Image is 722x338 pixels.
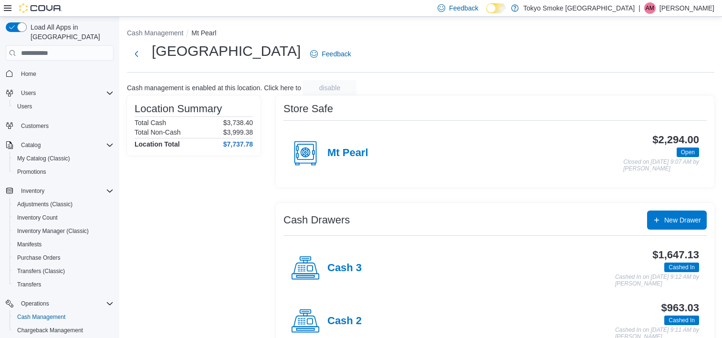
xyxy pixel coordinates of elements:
[13,166,50,178] a: Promotions
[21,89,36,97] span: Users
[13,325,114,336] span: Chargeback Management
[664,215,701,225] span: New Drawer
[13,153,114,164] span: My Catalog (Classic)
[283,103,333,115] h3: Store Safe
[17,185,48,197] button: Inventory
[615,274,699,287] p: Cashed In on [DATE] 9:12 AM by [PERSON_NAME]
[13,199,76,210] a: Adjustments (Classic)
[13,311,114,323] span: Cash Management
[17,139,44,151] button: Catalog
[10,324,117,337] button: Chargeback Management
[223,119,253,127] p: $3,738.40
[10,238,117,251] button: Manifests
[10,165,117,179] button: Promotions
[19,3,62,13] img: Cova
[17,227,89,235] span: Inventory Manager (Classic)
[13,212,62,223] a: Inventory Count
[664,263,699,272] span: Cashed In
[13,199,114,210] span: Adjustments (Classic)
[486,3,506,13] input: Dark Mode
[17,139,114,151] span: Catalog
[646,2,654,14] span: AM
[21,70,36,78] span: Home
[306,44,355,63] a: Feedback
[2,297,117,310] button: Operations
[17,254,61,262] span: Purchase Orders
[13,252,114,264] span: Purchase Orders
[623,159,699,172] p: Closed on [DATE] 9:07 AM by [PERSON_NAME]
[191,29,216,37] button: Mt Pearl
[135,103,222,115] h3: Location Summary
[10,211,117,224] button: Inventory Count
[13,153,74,164] a: My Catalog (Classic)
[17,168,46,176] span: Promotions
[523,2,635,14] p: Tokyo Smoke [GEOGRAPHIC_DATA]
[135,119,166,127] h6: Total Cash
[17,267,65,275] span: Transfers (Classic)
[659,2,714,14] p: [PERSON_NAME]
[13,225,114,237] span: Inventory Manager (Classic)
[13,212,114,223] span: Inventory Count
[303,80,356,95] button: disable
[327,262,362,275] h4: Cash 3
[10,100,117,113] button: Users
[486,13,487,14] span: Dark Mode
[677,148,699,157] span: Open
[127,28,714,40] nav: An example of EuiBreadcrumbs
[2,184,117,198] button: Inventory
[13,166,114,178] span: Promotions
[10,152,117,165] button: My Catalog (Classic)
[647,211,707,230] button: New Drawer
[135,128,181,136] h6: Total Non-Cash
[327,315,362,327] h4: Cash 2
[21,300,49,307] span: Operations
[17,313,65,321] span: Cash Management
[17,87,114,99] span: Users
[17,68,40,80] a: Home
[2,138,117,152] button: Catalog
[319,83,340,93] span: disable
[13,101,114,112] span: Users
[10,198,117,211] button: Adjustments (Classic)
[669,263,695,272] span: Cashed In
[322,49,351,59] span: Feedback
[661,302,699,314] h3: $963.03
[2,86,117,100] button: Users
[17,298,53,309] button: Operations
[17,298,114,309] span: Operations
[13,265,114,277] span: Transfers (Classic)
[27,22,114,42] span: Load All Apps in [GEOGRAPHIC_DATA]
[681,148,695,157] span: Open
[10,278,117,291] button: Transfers
[135,140,180,148] h4: Location Total
[21,187,44,195] span: Inventory
[13,265,69,277] a: Transfers (Classic)
[13,252,64,264] a: Purchase Orders
[17,214,58,222] span: Inventory Count
[13,239,114,250] span: Manifests
[10,251,117,264] button: Purchase Orders
[652,249,699,261] h3: $1,647.13
[223,128,253,136] p: $3,999.38
[17,87,40,99] button: Users
[21,122,49,130] span: Customers
[327,147,368,159] h4: Mt Pearl
[17,241,42,248] span: Manifests
[152,42,301,61] h1: [GEOGRAPHIC_DATA]
[2,66,117,80] button: Home
[17,185,114,197] span: Inventory
[638,2,640,14] p: |
[664,316,699,325] span: Cashed In
[223,140,253,148] h4: $7,737.78
[669,316,695,325] span: Cashed In
[17,281,41,288] span: Transfers
[17,155,70,162] span: My Catalog (Classic)
[283,214,350,226] h3: Cash Drawers
[10,264,117,278] button: Transfers (Classic)
[644,2,656,14] div: Angie Martin
[13,101,36,112] a: Users
[17,120,52,132] a: Customers
[13,225,93,237] a: Inventory Manager (Classic)
[17,103,32,110] span: Users
[17,120,114,132] span: Customers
